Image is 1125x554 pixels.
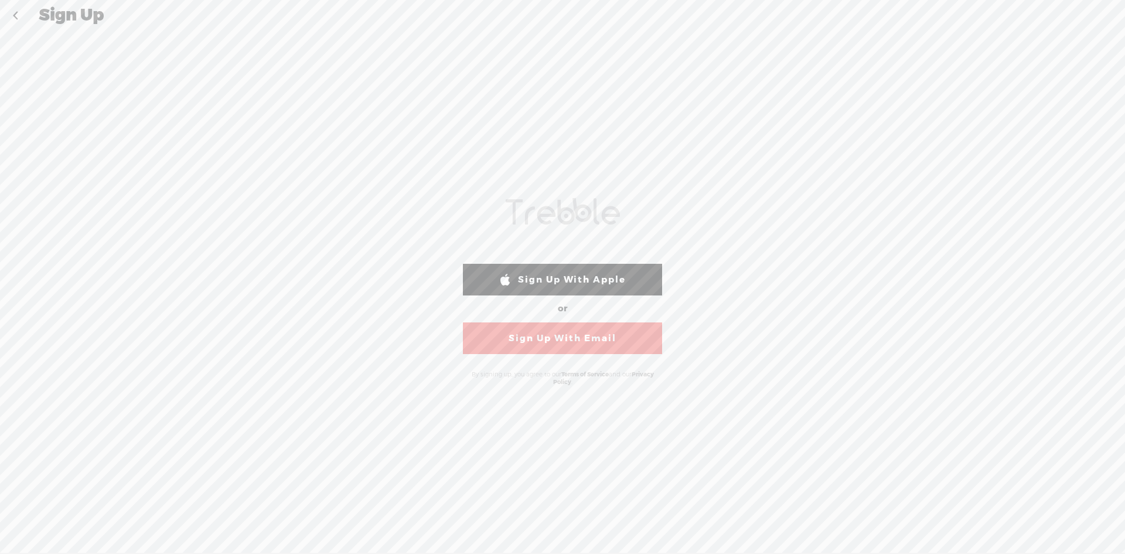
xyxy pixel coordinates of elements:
[558,300,567,318] div: or
[30,1,1096,31] div: Sign Up
[561,371,609,378] a: Terms of Service
[460,365,665,392] div: By signing up, you agree to our and our .
[463,264,662,295] a: Sign Up With Apple
[463,322,662,354] a: Sign Up With Email
[553,371,654,386] a: Privacy Policy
